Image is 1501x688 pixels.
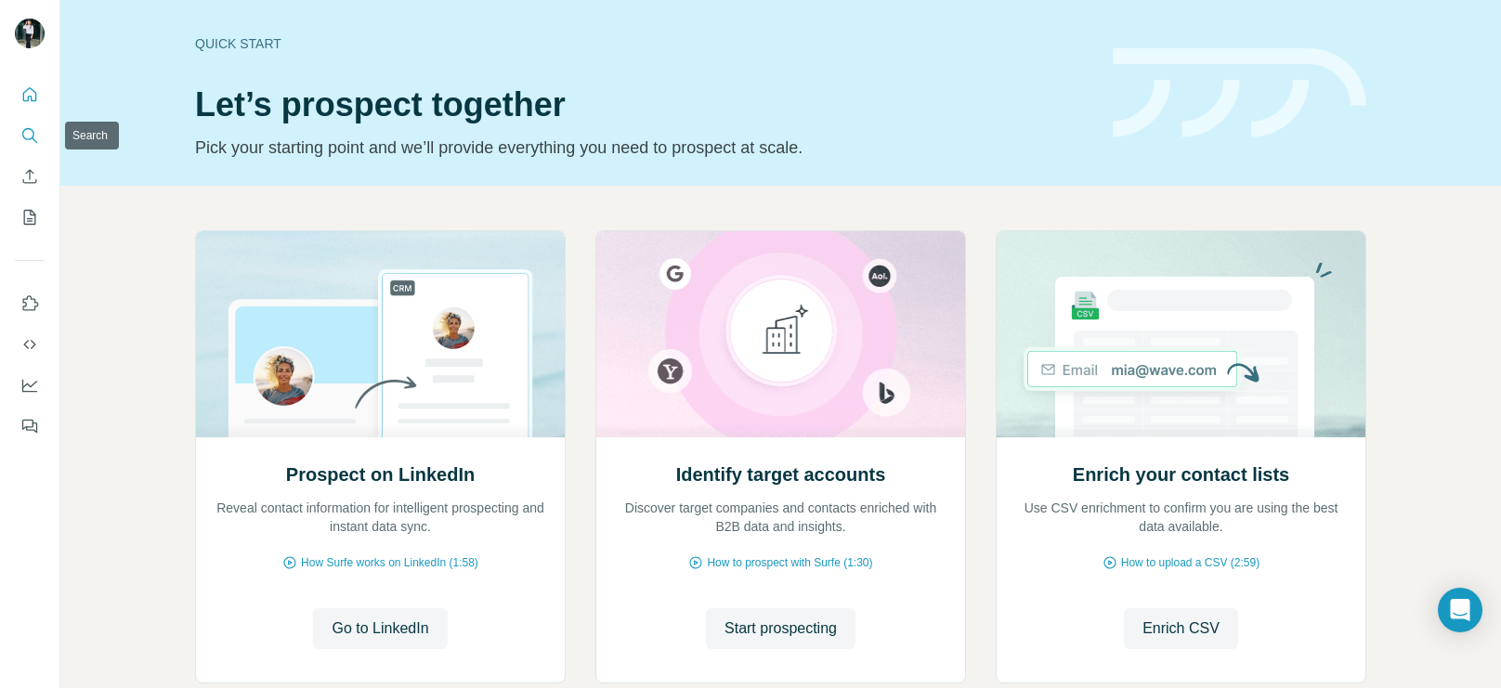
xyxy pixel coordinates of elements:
button: Go to LinkedIn [313,608,447,649]
img: Avatar [15,19,45,48]
h1: Let’s prospect together [195,86,1090,123]
p: Reveal contact information for intelligent prospecting and instant data sync. [215,499,546,536]
button: Dashboard [15,369,45,402]
button: Use Surfe API [15,328,45,361]
h2: Enrich your contact lists [1073,461,1289,487]
button: Enrich CSV [15,160,45,193]
span: Enrich CSV [1142,617,1220,640]
button: Feedback [15,409,45,443]
p: Discover target companies and contacts enriched with B2B data and insights. [615,499,946,536]
h2: Identify target accounts [676,461,886,487]
p: Use CSV enrichment to confirm you are using the best data available. [1015,499,1347,536]
button: Start prospecting [706,608,855,649]
img: Identify target accounts [595,231,966,437]
span: How to prospect with Surfe (1:30) [707,554,872,571]
button: Search [15,119,45,152]
div: Open Intercom Messenger [1438,588,1482,632]
img: banner [1113,48,1366,138]
div: Quick start [195,34,1090,53]
button: Use Surfe on LinkedIn [15,287,45,320]
p: Pick your starting point and we’ll provide everything you need to prospect at scale. [195,135,1090,161]
span: Start prospecting [724,617,837,640]
button: My lists [15,201,45,234]
h2: Prospect on LinkedIn [286,461,475,487]
span: How Surfe works on LinkedIn (1:58) [301,554,478,571]
span: Go to LinkedIn [332,617,428,640]
button: Quick start [15,78,45,111]
button: Enrich CSV [1124,608,1238,649]
span: How to upload a CSV (2:59) [1121,554,1260,571]
img: Prospect on LinkedIn [195,231,566,437]
img: Enrich your contact lists [996,231,1366,437]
